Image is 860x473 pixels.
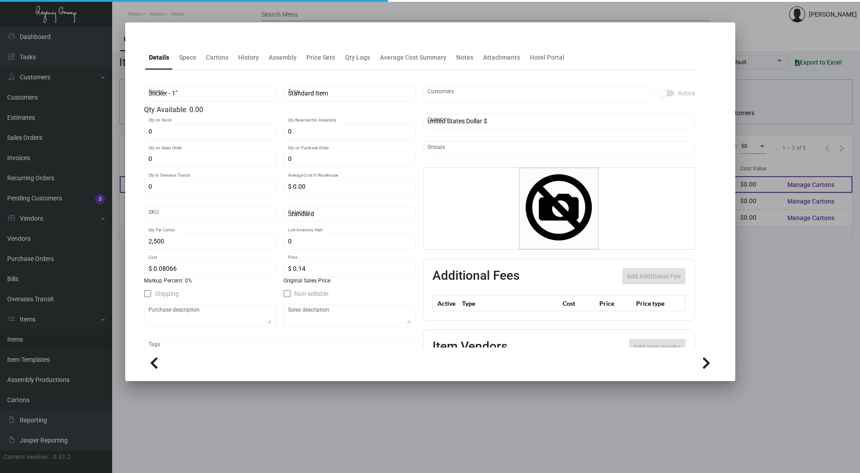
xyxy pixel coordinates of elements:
[560,295,597,311] th: Cost
[456,53,473,62] div: Notes
[269,53,297,62] div: Assembly
[432,268,519,284] h2: Additional Fees
[380,53,446,62] div: Average Cost Summary
[432,295,460,311] th: Active
[678,88,695,99] span: Active
[483,53,520,62] div: Attachments
[238,53,259,62] div: History
[155,288,179,299] span: Shipping
[306,53,335,62] div: Price Sets
[53,452,71,462] div: 0.51.2
[432,339,507,355] h2: Item Vendors
[460,295,560,311] th: Type
[622,268,685,284] button: Add Additional Fee
[428,146,690,153] input: Add new..
[428,91,646,98] input: Add new..
[634,295,674,311] th: Price type
[633,343,681,351] span: Add item Vendor
[627,273,681,280] span: Add Additional Fee
[144,104,416,115] div: Qty Available: 0.00
[294,288,328,299] span: Non-sellable
[179,53,196,62] div: Specs
[149,53,169,62] div: Details
[345,53,370,62] div: Qty Logs
[629,339,685,355] button: Add item Vendor
[206,53,228,62] div: Cartons
[530,53,564,62] div: Hotel Portal
[4,452,49,462] div: Current version:
[597,295,634,311] th: Price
